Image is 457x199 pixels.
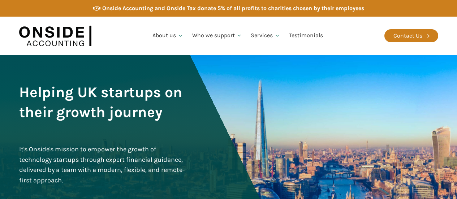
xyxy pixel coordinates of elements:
[246,23,285,48] a: Services
[102,4,364,13] div: Onside Accounting and Onside Tax donate 5% of all profits to charities chosen by their employees
[384,29,438,42] a: Contact Us
[19,144,187,186] div: It's Onside's mission to empower the growth of technology startups through expert financial guida...
[188,23,247,48] a: Who we support
[393,31,422,40] div: Contact Us
[19,82,187,122] h1: Helping UK startups on their growth journey
[148,23,188,48] a: About us
[285,23,327,48] a: Testimonials
[19,22,91,50] img: Onside Accounting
